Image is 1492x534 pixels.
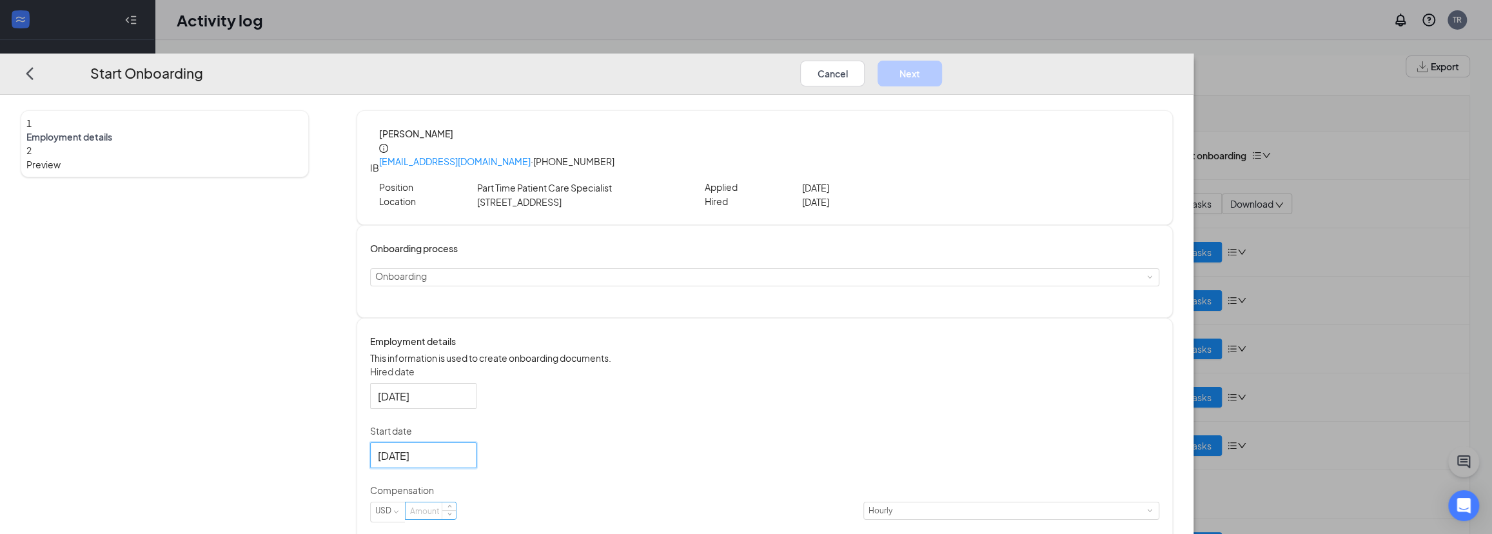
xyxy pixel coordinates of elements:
input: Amount [406,502,456,519]
span: 1 [26,117,32,129]
div: [object Object] [375,269,436,286]
h4: [PERSON_NAME] [379,126,1159,141]
p: Applied [704,181,801,193]
h3: Start Onboarding [90,63,203,84]
p: Start date [370,424,1159,437]
span: Decrease Value [442,510,456,519]
button: Next [878,60,942,86]
div: USD [375,502,400,519]
span: Employment details [26,130,303,143]
p: Hired date [370,365,1159,378]
input: Sep 2, 2025 [378,447,466,463]
p: [DATE] [802,195,997,209]
a: [EMAIL_ADDRESS][DOMAIN_NAME] [379,155,531,167]
span: info-circle [379,144,388,153]
p: Position [379,181,476,193]
p: Location [379,195,476,208]
h4: Onboarding process [370,241,1159,255]
button: Cancel [800,60,865,86]
p: Hired [704,195,801,208]
p: Part Time Patient Care Specialist [476,181,671,195]
div: Hourly [869,502,901,519]
p: · [PHONE_NUMBER] [379,155,1159,168]
p: [DATE] [802,181,997,195]
span: Increase Value [442,502,456,511]
span: 2 [26,144,32,156]
input: Aug 26, 2025 [378,388,466,404]
p: Compensation [370,484,1159,497]
h4: Employment details [370,334,1159,348]
span: Preview [26,157,303,172]
div: IB [370,161,379,175]
p: This information is used to create onboarding documents. [370,351,1159,365]
span: Onboarding [375,270,427,282]
div: Open Intercom Messenger [1448,490,1479,521]
p: [STREET_ADDRESS] [476,195,671,209]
